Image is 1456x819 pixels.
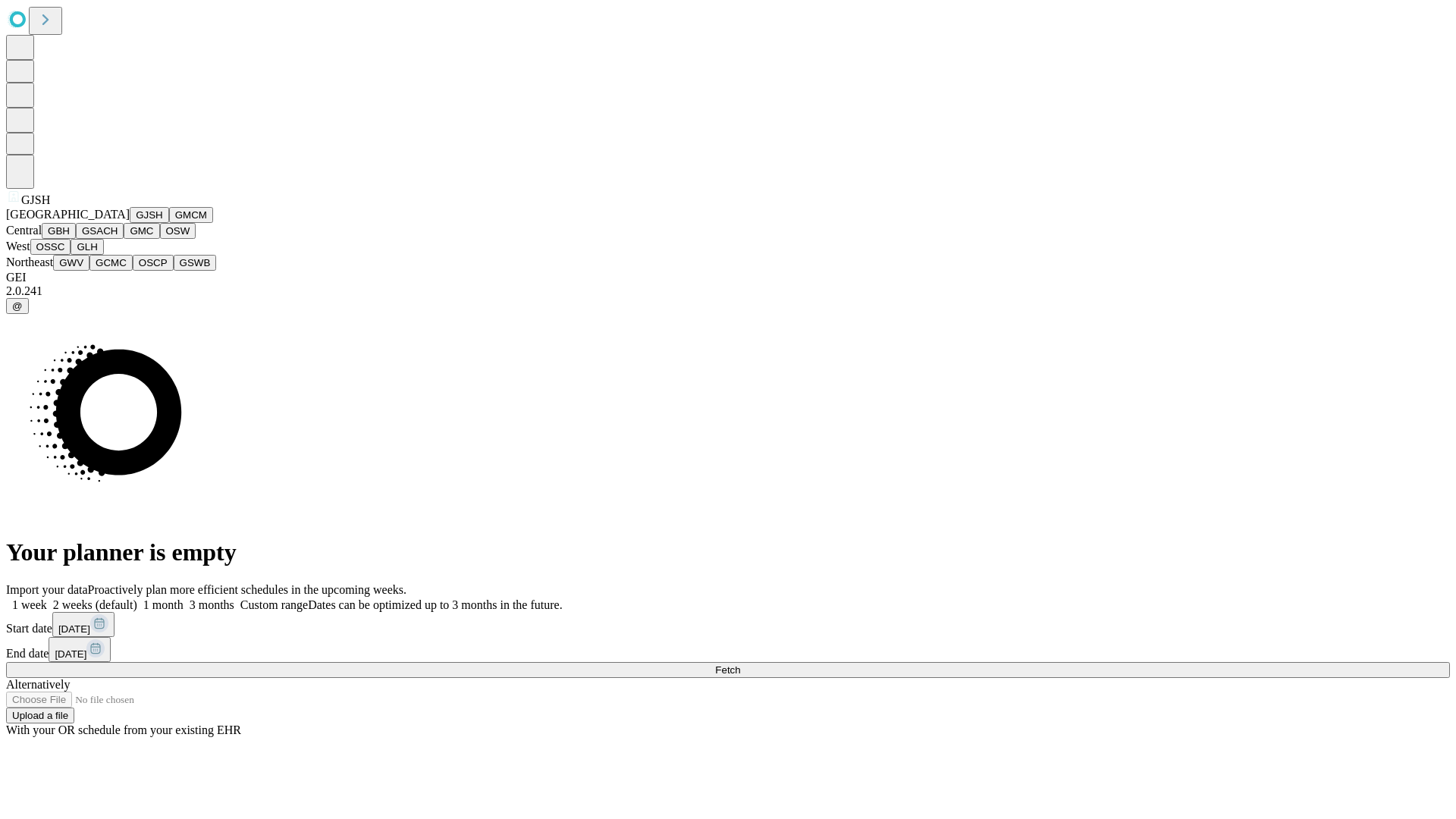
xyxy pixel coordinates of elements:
[53,598,137,611] span: 2 weeks (default)
[6,208,130,221] span: [GEOGRAPHIC_DATA]
[89,255,133,271] button: GCMC
[21,193,50,206] span: GJSH
[6,271,1450,284] div: GEI
[12,598,47,611] span: 1 week
[42,223,76,239] button: GBH
[190,598,234,611] span: 3 months
[6,538,1450,566] h1: Your planner is empty
[6,612,1450,637] div: Start date
[6,298,29,314] button: @
[6,256,53,268] span: Northeast
[30,239,71,255] button: OSSC
[76,223,124,239] button: GSACH
[6,583,88,596] span: Import your data
[71,239,103,255] button: GLH
[12,300,23,312] span: @
[308,598,562,611] span: Dates can be optimized up to 3 months in the future.
[169,207,213,223] button: GMCM
[88,583,406,596] span: Proactively plan more efficient schedules in the upcoming weeks.
[174,255,217,271] button: GSWB
[133,255,174,271] button: OSCP
[160,223,196,239] button: OSW
[6,224,42,237] span: Central
[6,284,1450,298] div: 2.0.241
[6,662,1450,678] button: Fetch
[6,637,1450,662] div: End date
[6,240,30,253] span: West
[53,255,89,271] button: GWV
[6,723,241,736] span: With your OR schedule from your existing EHR
[124,223,159,239] button: GMC
[240,598,308,611] span: Custom range
[52,612,115,637] button: [DATE]
[6,708,74,723] button: Upload a file
[6,678,70,691] span: Alternatively
[55,648,86,660] span: [DATE]
[143,598,184,611] span: 1 month
[49,637,111,662] button: [DATE]
[130,207,169,223] button: GJSH
[58,623,90,635] span: [DATE]
[715,664,740,676] span: Fetch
